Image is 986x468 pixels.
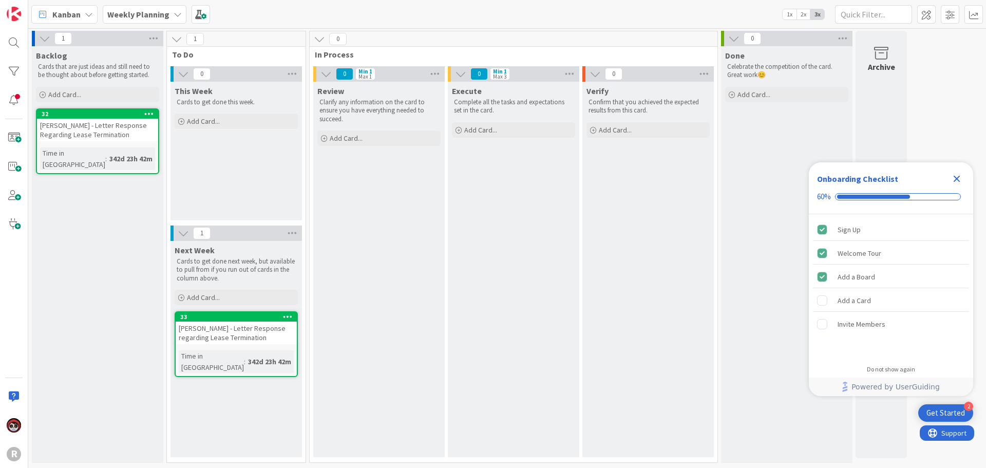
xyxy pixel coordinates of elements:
span: 0 [470,68,488,80]
div: Get Started [926,408,965,418]
span: 2x [797,9,810,20]
span: Add Card... [737,90,770,99]
span: 1 [54,32,72,45]
span: 😊 [757,70,766,79]
p: Complete all the tasks and expectations set in the card. [454,98,573,115]
div: Footer [809,378,973,396]
span: Powered by UserGuiding [851,381,940,393]
span: 3x [810,9,824,20]
div: 32[PERSON_NAME] - Letter Response Regarding Lease Termination [37,109,158,141]
span: 1 [186,33,204,45]
span: Backlog [36,50,67,61]
span: This Week [175,86,213,96]
span: Review [317,86,344,96]
div: Welcome Tour is complete. [813,242,969,265]
div: Min 1 [493,69,507,74]
div: [PERSON_NAME] - Letter Response Regarding Lease Termination [37,119,158,141]
img: Visit kanbanzone.com [7,7,21,21]
span: 0 [605,68,622,80]
span: Add Card... [48,90,81,99]
p: Clarify any information on the card to ensure you have everything needed to succeed. [319,98,439,123]
span: 1 [193,227,211,239]
div: Open Get Started checklist, remaining modules: 2 [918,404,973,422]
input: Quick Filter... [835,5,912,24]
div: [PERSON_NAME] - Letter Response regarding Lease Termination [176,322,297,344]
div: Onboarding Checklist [817,173,898,185]
span: Add Card... [187,117,220,126]
div: 60% [817,192,831,201]
div: Add a Board [838,271,875,283]
span: 0 [329,33,347,45]
div: Add a Board is complete. [813,266,969,288]
span: Add Card... [599,125,632,135]
div: Checklist progress: 60% [817,192,965,201]
div: 32 [37,109,158,119]
span: Add Card... [464,125,497,135]
span: Add Card... [330,134,363,143]
span: Support [22,2,47,14]
div: 32 [42,110,158,118]
div: Invite Members [838,318,885,330]
div: Max 1 [358,74,372,79]
span: To Do [172,49,293,60]
p: Cards that are just ideas and still need to be thought about before getting started. [38,63,157,80]
div: Time in [GEOGRAPHIC_DATA] [179,350,244,373]
span: Verify [586,86,609,96]
div: Max 3 [493,74,506,79]
p: Confirm that you achieved the expected results from this card. [589,98,708,115]
b: Weekly Planning [107,9,169,20]
div: Add a Card [838,294,871,307]
div: Time in [GEOGRAPHIC_DATA] [40,147,105,170]
div: Invite Members is incomplete. [813,313,969,335]
div: 33 [180,313,297,321]
span: Add Card... [187,293,220,302]
span: Kanban [52,8,81,21]
a: 32[PERSON_NAME] - Letter Response Regarding Lease TerminationTime in [GEOGRAPHIC_DATA]:342d 23h 42m [36,108,159,174]
span: 0 [744,32,761,45]
span: : [244,356,245,367]
p: Cards to get done this week. [177,98,296,106]
a: Powered by UserGuiding [814,378,968,396]
div: Do not show again [867,365,915,373]
div: Add a Card is incomplete. [813,289,969,312]
div: R [7,447,21,461]
div: 33 [176,312,297,322]
span: : [105,153,107,164]
span: Execute [452,86,482,96]
div: 33[PERSON_NAME] - Letter Response regarding Lease Termination [176,312,297,344]
div: 2 [964,402,973,411]
p: Cards to get done next week, but available to pull from if you run out of cards in the column above. [177,257,296,283]
span: 1x [783,9,797,20]
div: Checklist Container [809,162,973,396]
div: 342d 23h 42m [107,153,155,164]
div: Checklist items [809,214,973,359]
span: Done [725,50,745,61]
img: JS [7,418,21,433]
span: 0 [336,68,353,80]
div: Close Checklist [949,171,965,187]
span: 0 [193,68,211,80]
div: Welcome Tour [838,247,881,259]
div: Sign Up is complete. [813,218,969,241]
div: Archive [868,61,895,73]
div: Min 1 [358,69,372,74]
p: Celebrate the competition of the card. Great work [727,63,846,80]
div: 342d 23h 42m [245,356,294,367]
span: Next Week [175,245,215,255]
div: Sign Up [838,223,861,236]
span: In Process [315,49,705,60]
a: 33[PERSON_NAME] - Letter Response regarding Lease TerminationTime in [GEOGRAPHIC_DATA]:342d 23h 42m [175,311,298,377]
